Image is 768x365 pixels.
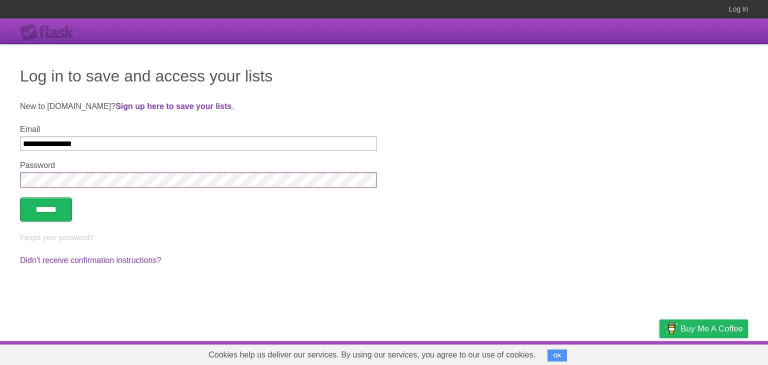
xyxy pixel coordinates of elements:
a: Didn't receive confirmation instructions? [20,256,161,264]
a: Developers [559,343,600,362]
span: Cookies help us deliver our services. By using our services, you agree to our use of cookies. [198,345,545,365]
a: Privacy [646,343,672,362]
a: Forgot your password? [20,233,93,241]
a: Suggest a feature [685,343,748,362]
a: Buy me a coffee [659,319,748,338]
img: Buy me a coffee [664,320,678,337]
label: Email [20,125,376,134]
span: Buy me a coffee [680,320,743,337]
div: Flask [20,23,80,41]
a: Terms [612,343,634,362]
button: OK [547,349,567,361]
label: Password [20,161,376,170]
h1: Log in to save and access your lists [20,64,748,88]
p: New to [DOMAIN_NAME]? . [20,100,748,112]
a: About [526,343,547,362]
a: Sign up here to save your lists [115,102,231,110]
